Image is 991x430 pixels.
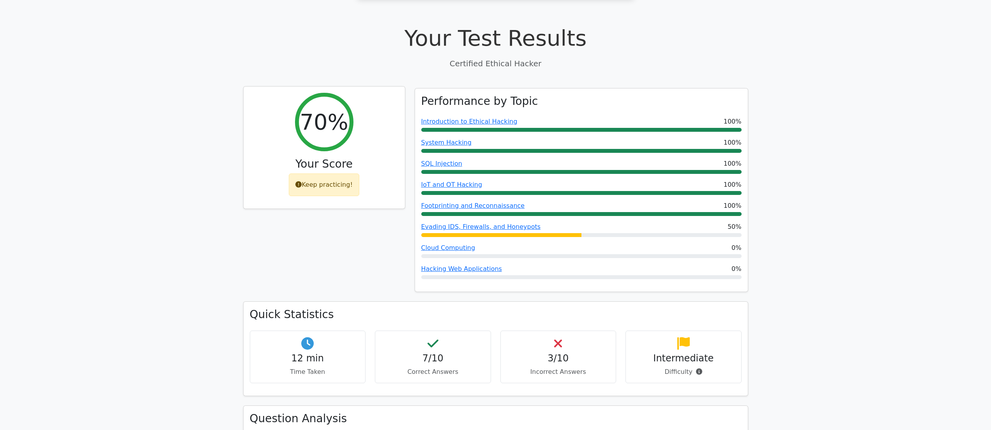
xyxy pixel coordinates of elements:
[250,412,742,425] h3: Question Analysis
[724,159,742,168] span: 100%
[382,367,484,377] p: Correct Answers
[382,353,484,364] h4: 7/10
[728,222,742,232] span: 50%
[507,367,610,377] p: Incorrect Answers
[724,180,742,189] span: 100%
[250,157,399,171] h3: Your Score
[421,139,472,146] a: System Hacking
[421,244,475,251] a: Cloud Computing
[421,118,518,125] a: Introduction to Ethical Hacking
[421,95,538,108] h3: Performance by Topic
[243,58,748,69] p: Certified Ethical Hacker
[421,223,541,230] a: Evading IDS, Firewalls, and Honeypots
[724,201,742,211] span: 100%
[256,367,359,377] p: Time Taken
[507,353,610,364] h4: 3/10
[256,353,359,364] h4: 12 min
[289,173,359,196] div: Keep practicing!
[724,117,742,126] span: 100%
[250,308,742,321] h3: Quick Statistics
[300,109,348,135] h2: 70%
[421,202,525,209] a: Footprinting and Reconnaissance
[724,138,742,147] span: 100%
[731,243,741,253] span: 0%
[421,265,502,273] a: Hacking Web Applications
[632,367,735,377] p: Difficulty
[731,264,741,274] span: 0%
[632,353,735,364] h4: Intermediate
[243,25,748,51] h1: Your Test Results
[421,160,462,167] a: SQL Injection
[421,181,482,188] a: IoT and OT Hacking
